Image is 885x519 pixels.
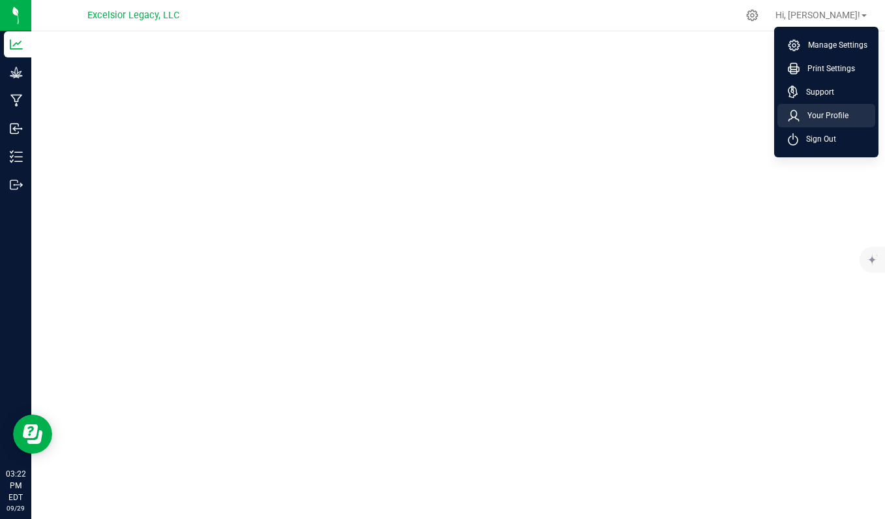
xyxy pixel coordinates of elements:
inline-svg: Outbound [10,178,23,191]
span: Sign Out [798,133,836,146]
inline-svg: Inventory [10,150,23,163]
inline-svg: Manufacturing [10,94,23,107]
div: Manage settings [744,9,760,22]
span: Hi, [PERSON_NAME]! [775,10,860,20]
iframe: Resource center [13,415,52,454]
span: Manage Settings [800,39,867,52]
inline-svg: Grow [10,66,23,79]
inline-svg: Analytics [10,38,23,51]
p: 09/29 [6,503,25,513]
span: Excelsior Legacy, LLC [87,10,179,21]
a: Support [788,86,870,99]
p: 03:22 PM EDT [6,468,25,503]
inline-svg: Inbound [10,122,23,135]
span: Print Settings [800,62,855,75]
li: Sign Out [777,127,875,151]
span: Your Profile [800,109,848,122]
span: Support [798,86,834,99]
